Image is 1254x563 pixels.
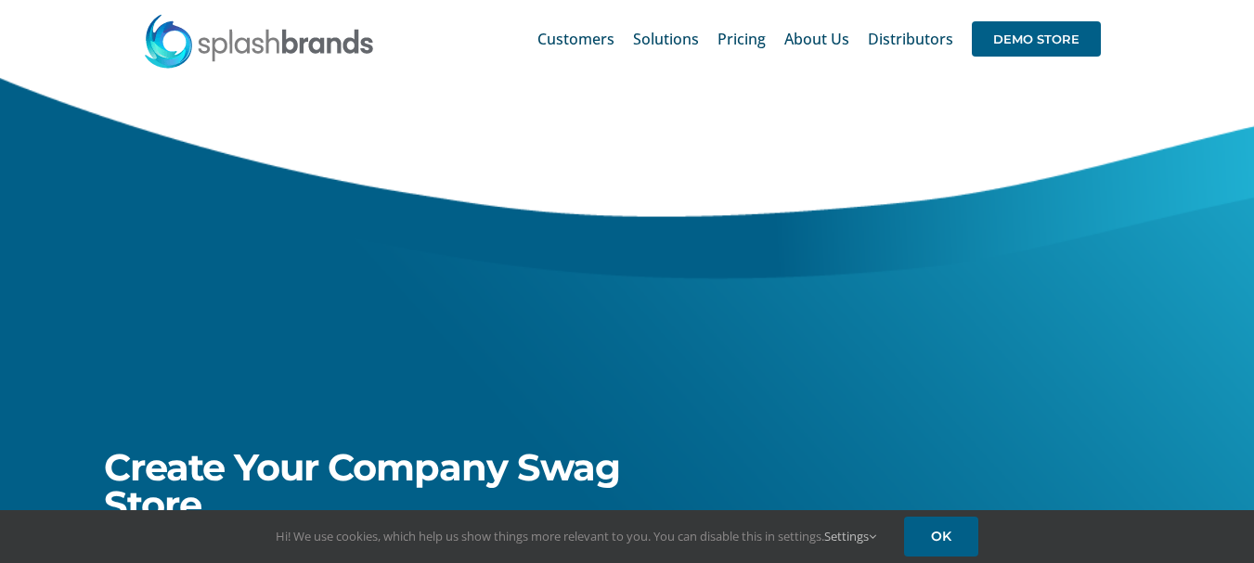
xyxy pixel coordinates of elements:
[143,13,375,69] img: SplashBrands.com Logo
[784,32,849,46] span: About Us
[537,32,614,46] span: Customers
[717,9,766,69] a: Pricing
[904,517,978,557] a: OK
[537,9,1101,69] nav: Main Menu
[972,21,1101,57] span: DEMO STORE
[633,32,699,46] span: Solutions
[868,32,953,46] span: Distributors
[717,32,766,46] span: Pricing
[824,528,876,544] a: Settings
[537,9,614,69] a: Customers
[972,9,1101,69] a: DEMO STORE
[104,444,620,527] span: Create Your Company Swag Store
[868,9,953,69] a: Distributors
[276,528,876,544] span: Hi! We use cookies, which help us show things more relevant to you. You can disable this in setti...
